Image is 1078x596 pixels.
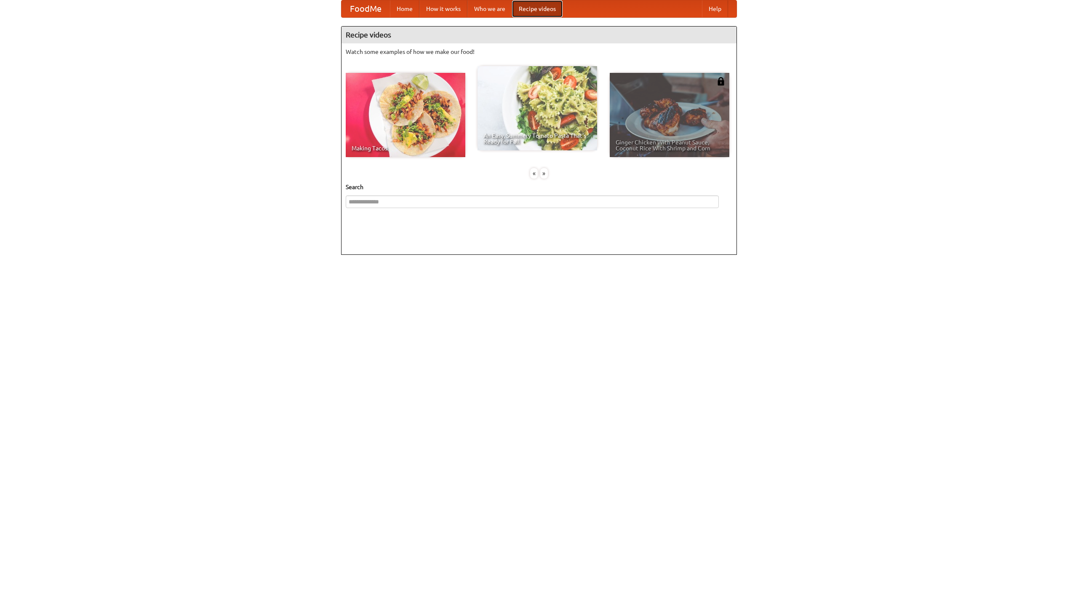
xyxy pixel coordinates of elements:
span: Making Tacos [352,145,459,151]
h5: Search [346,183,732,191]
a: An Easy, Summery Tomato Pasta That's Ready for Fall [478,66,597,150]
a: Help [702,0,728,17]
a: Home [390,0,419,17]
p: Watch some examples of how we make our food! [346,48,732,56]
a: Who we are [467,0,512,17]
div: « [530,168,538,179]
a: How it works [419,0,467,17]
a: FoodMe [342,0,390,17]
h4: Recipe videos [342,27,736,43]
a: Recipe videos [512,0,563,17]
div: » [540,168,548,179]
img: 483408.png [717,77,725,86]
a: Making Tacos [346,73,465,157]
span: An Easy, Summery Tomato Pasta That's Ready for Fall [483,133,591,144]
